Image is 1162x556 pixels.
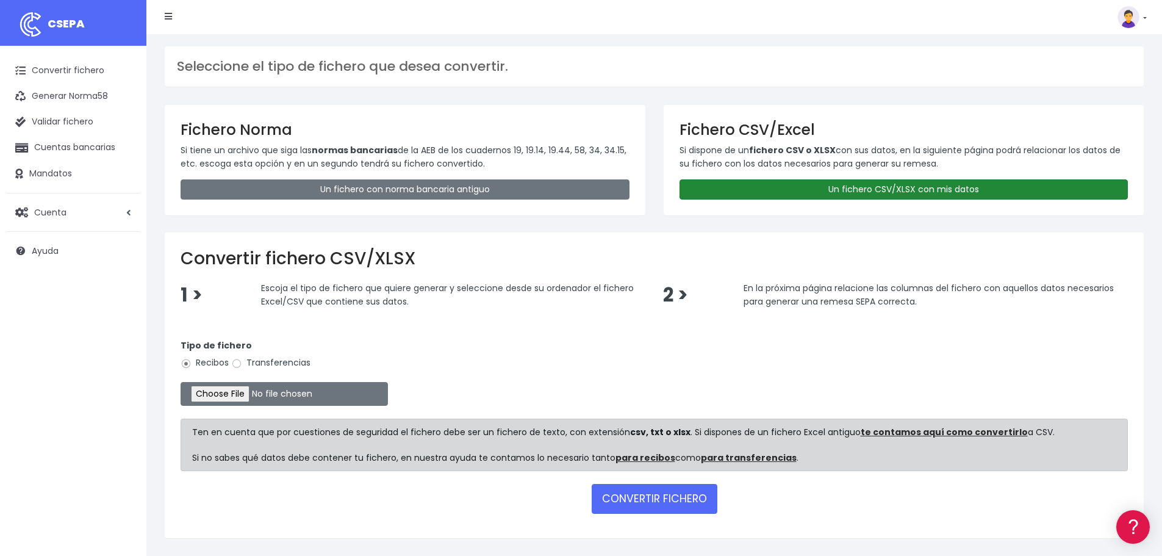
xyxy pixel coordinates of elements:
a: POWERED BY ENCHANT [168,352,235,363]
img: logo [15,9,46,40]
a: Validar fichero [6,109,140,135]
a: Convertir fichero [6,58,140,84]
div: Facturación [12,242,232,254]
button: CONVERTIR FICHERO [592,484,717,513]
a: API [12,312,232,331]
span: 1 > [181,282,203,308]
a: Cuenta [6,200,140,225]
h2: Convertir fichero CSV/XLSX [181,248,1128,269]
strong: normas bancarias [312,144,398,156]
a: Un fichero CSV/XLSX con mis datos [680,179,1128,200]
span: CSEPA [48,16,85,31]
a: Problemas habituales [12,173,232,192]
img: profile [1117,6,1139,28]
span: Ayuda [32,245,59,257]
div: Convertir ficheros [12,135,232,146]
a: Un fichero con norma bancaria antiguo [181,179,629,200]
span: 2 > [663,282,688,308]
div: Programadores [12,293,232,305]
a: Perfiles de empresas [12,211,232,230]
label: Transferencias [231,356,310,369]
a: General [12,262,232,281]
a: para recibos [615,452,675,464]
a: para transferencias [701,452,797,464]
a: Cuentas bancarias [6,135,140,161]
div: Información general [12,85,232,96]
a: Ayuda [6,238,140,264]
strong: fichero CSV o XLSX [749,144,836,156]
span: En la próxima página relacione las columnas del fichero con aquellos datos necesarios para genera... [744,282,1114,308]
span: Escoja el tipo de fichero que quiere generar y seleccione desde su ordenador el fichero Excel/CSV... [261,282,634,308]
p: Si dispone de un con sus datos, en la siguiente página podrá relacionar los datos de su fichero c... [680,143,1128,171]
h3: Fichero CSV/Excel [680,121,1128,139]
button: Contáctanos [12,327,232,348]
div: Ten en cuenta que por cuestiones de seguridad el fichero debe ser un fichero de texto, con extens... [181,419,1128,471]
a: te contamos aquí como convertirlo [861,426,1028,438]
a: Formatos [12,154,232,173]
h3: Seleccione el tipo de fichero que desea convertir. [177,59,1132,74]
a: Información general [12,104,232,123]
span: Cuenta [34,206,66,218]
label: Recibos [181,356,229,369]
strong: csv, txt o xlsx [630,426,690,438]
strong: Tipo de fichero [181,339,252,352]
h3: Fichero Norma [181,121,629,139]
a: Mandatos [6,161,140,187]
a: Videotutoriales [12,192,232,211]
a: Generar Norma58 [6,84,140,109]
p: Si tiene un archivo que siga las de la AEB de los cuadernos 19, 19.14, 19.44, 58, 34, 34.15, etc.... [181,143,629,171]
